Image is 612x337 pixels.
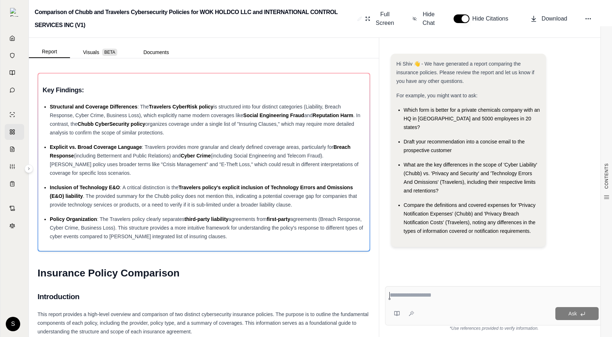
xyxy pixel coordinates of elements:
[404,107,540,130] span: Which form is better for a private chemicals company with an HQ in [GEOGRAPHIC_DATA] and 5000 emp...
[404,139,525,153] span: Draft your recommendation into a concise email to the prospective customer
[97,216,185,222] span: : The Travelers policy clearly separates
[5,30,24,46] a: Home
[10,8,19,17] img: Expand sidebar
[5,48,24,63] a: Documents Vault
[50,185,120,190] span: Inclusion of Technology E&O
[50,216,363,239] span: agreements (Breach Response, Cyber Crime, Business Loss). This structure provides a more intuitiv...
[6,317,20,331] div: S
[70,46,130,58] button: Visuals
[397,93,478,98] span: For example, you might want to ask:
[149,104,213,110] span: Travelers CyberRisk policy
[38,289,370,304] h2: Introduction
[5,107,24,123] a: Single Policy
[555,307,599,320] button: Ask
[181,153,211,159] span: Cyber Crime
[243,112,304,118] span: Social Engineering Fraud
[362,7,398,30] button: Full Screen
[472,14,513,23] span: Hide Citations
[568,311,577,316] span: Ask
[5,141,24,157] a: Claim Coverage
[312,112,353,118] span: Reputation Harm
[50,144,142,150] span: Explicit vs. Broad Coverage Language
[7,5,22,19] button: Expand sidebar
[5,218,24,234] a: Legal Search Engine
[25,164,33,173] button: Expand sidebar
[5,124,24,140] a: Policy Comparisons
[304,112,312,118] span: and
[267,216,290,222] span: first-party
[410,7,439,30] button: Hide Chat
[184,216,228,222] span: third-party liability
[50,193,357,208] span: . The provided summary for the Chubb policy does not mention this, indicating a potential coverag...
[50,216,97,222] span: Policy Organization
[375,10,395,27] span: Full Screen
[102,49,117,56] span: BETA
[228,216,267,222] span: agreements from
[137,104,149,110] span: : The
[5,82,24,98] a: Chat
[397,61,534,84] span: Hi Shiv 👋 - We have generated a report comparing the insurance policies. Please review the report...
[35,6,354,32] h2: Comparison of Chubb and Travelers Cybersecurity Policies for WOK HOLDCO LLC and INTERNATIONAL CON...
[74,153,181,159] span: (including Betterment and Public Relations) and
[604,163,609,189] span: CONTENTS
[404,162,537,194] span: What are the key differences in the scope of 'Cyber Liability' (Chubb) vs. 'Privacy and Security'...
[78,121,145,127] span: Chubb CyberSecurity policy
[421,10,436,27] span: Hide Chat
[5,176,24,192] a: Coverage Table
[5,200,24,216] a: Contract Analysis
[38,311,368,334] span: This report provides a high-level overview and comparison of two distinct cybersecurity insurance...
[542,14,567,23] span: Download
[5,159,24,174] a: Custom Report
[50,185,353,199] span: Travelers policy's explicit inclusion of Technology Errors and Omissions (E&O) liability
[50,104,137,110] span: Structural and Coverage Differences
[5,65,24,81] a: Prompt Library
[50,121,354,136] span: organizes coverage under a single list of "Insuring Clauses," which may require more detailed ana...
[38,263,370,283] h1: Insurance Policy Comparison
[120,185,179,190] span: : A critical distinction is the
[130,46,182,58] button: Documents
[43,84,365,97] h3: Key Findings:
[29,46,70,58] button: Report
[404,202,535,234] span: Compare the definitions and covered expenses for 'Privacy Notification Expenses' (Chubb) and 'Pri...
[527,12,570,26] button: Download
[50,153,358,176] span: (including Social Engineering and Telecom Fraud). [PERSON_NAME] policy uses broader terms like "C...
[142,144,333,150] span: : Travelers provides more granular and clearly defined coverage areas, particularly for
[385,325,603,331] div: *Use references provided to verify information.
